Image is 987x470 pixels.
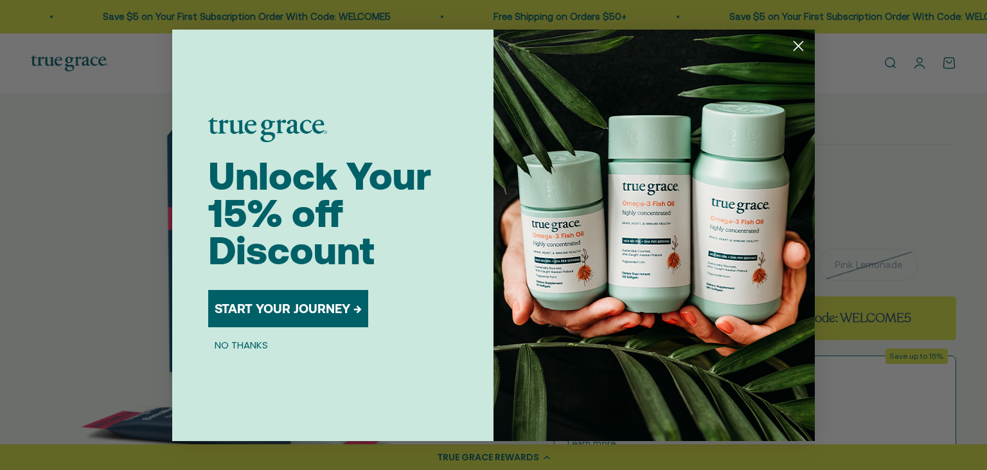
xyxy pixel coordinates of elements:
button: Close dialog [787,35,810,57]
button: NO THANKS [208,338,274,353]
img: logo placeholder [208,118,327,142]
img: 098727d5-50f8-4f9b-9554-844bb8da1403.jpeg [493,30,815,441]
button: START YOUR JOURNEY → [208,290,368,327]
span: Unlock Your 15% off Discount [208,154,431,273]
